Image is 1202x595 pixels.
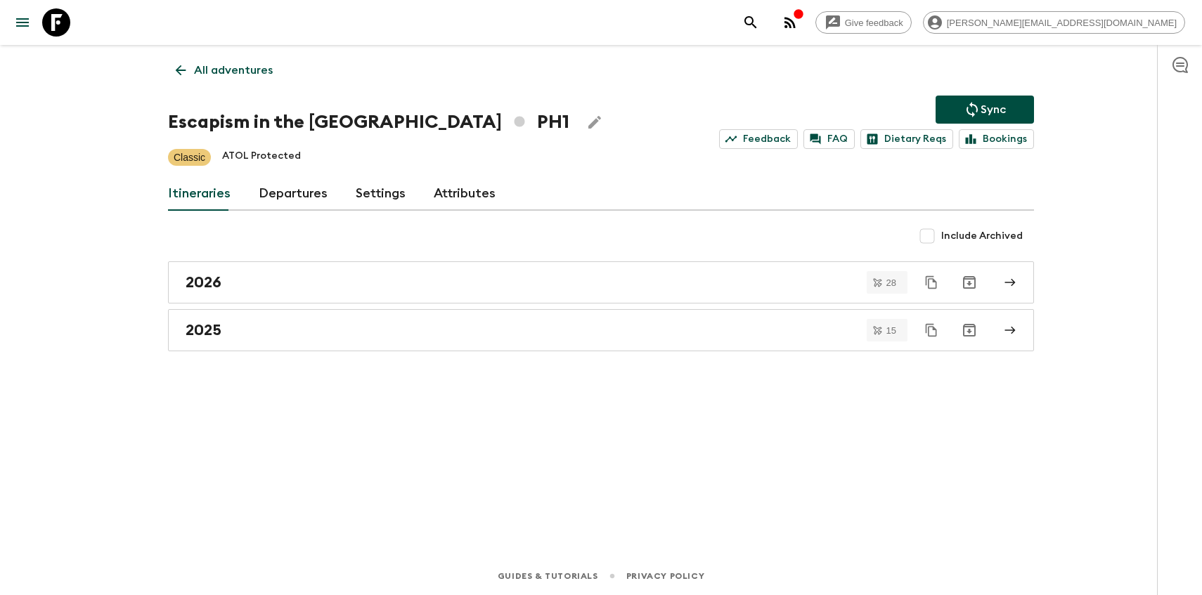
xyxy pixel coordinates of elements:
[923,11,1185,34] div: [PERSON_NAME][EMAIL_ADDRESS][DOMAIN_NAME]
[878,278,905,287] span: 28
[8,8,37,37] button: menu
[174,150,205,164] p: Classic
[860,129,953,149] a: Dietary Reqs
[168,261,1034,303] a: 2026
[981,101,1006,118] p: Sync
[581,108,609,136] button: Edit Adventure Title
[837,18,911,28] span: Give feedback
[939,18,1184,28] span: [PERSON_NAME][EMAIL_ADDRESS][DOMAIN_NAME]
[919,270,944,295] button: Duplicate
[259,177,328,211] a: Departures
[878,326,905,335] span: 15
[955,268,983,296] button: Archive
[168,177,231,211] a: Itineraries
[498,568,598,584] a: Guides & Tutorials
[356,177,406,211] a: Settings
[815,11,912,34] a: Give feedback
[168,309,1034,351] a: 2025
[168,108,569,136] h1: Escapism in the [GEOGRAPHIC_DATA] PH1
[737,8,765,37] button: search adventures
[626,568,704,584] a: Privacy Policy
[194,62,273,79] p: All adventures
[936,96,1034,124] button: Sync adventure departures to the booking engine
[719,129,798,149] a: Feedback
[168,56,280,84] a: All adventures
[186,273,221,292] h2: 2026
[186,321,221,339] h2: 2025
[434,177,496,211] a: Attributes
[941,229,1023,243] span: Include Archived
[959,129,1034,149] a: Bookings
[919,318,944,343] button: Duplicate
[222,149,301,166] p: ATOL Protected
[955,316,983,344] button: Archive
[803,129,855,149] a: FAQ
